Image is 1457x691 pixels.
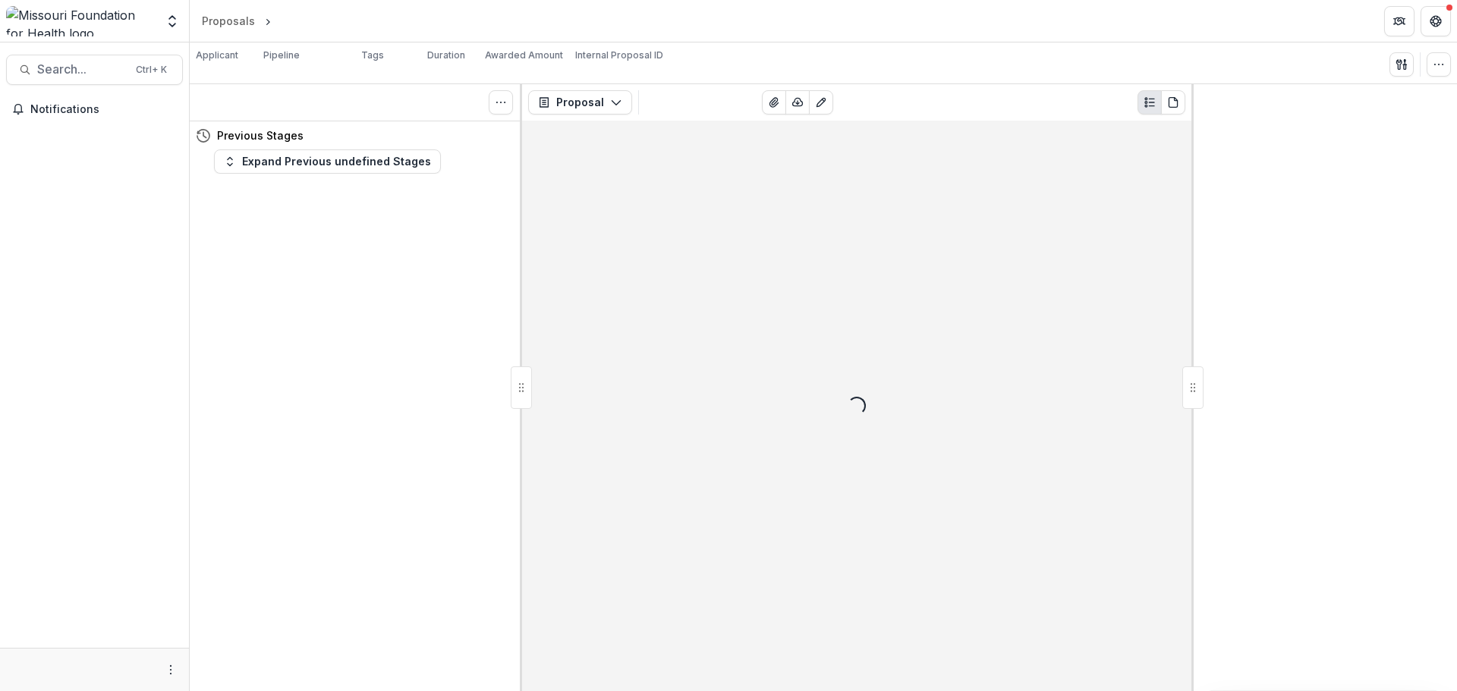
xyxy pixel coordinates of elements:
[528,90,632,115] button: Proposal
[6,55,183,85] button: Search...
[217,127,304,143] h4: Previous Stages
[762,90,786,115] button: View Attached Files
[1138,90,1162,115] button: Plaintext view
[1161,90,1185,115] button: PDF view
[361,49,384,62] p: Tags
[809,90,833,115] button: Edit as form
[575,49,663,62] p: Internal Proposal ID
[196,10,261,32] a: Proposals
[196,10,339,32] nav: breadcrumb
[6,97,183,121] button: Notifications
[489,90,513,115] button: Toggle View Cancelled Tasks
[196,49,238,62] p: Applicant
[6,6,156,36] img: Missouri Foundation for Health logo
[202,13,255,29] div: Proposals
[427,49,465,62] p: Duration
[37,62,127,77] span: Search...
[162,6,183,36] button: Open entity switcher
[1384,6,1415,36] button: Partners
[133,61,170,78] div: Ctrl + K
[1421,6,1451,36] button: Get Help
[263,49,300,62] p: Pipeline
[30,103,177,116] span: Notifications
[162,661,180,679] button: More
[485,49,563,62] p: Awarded Amount
[214,149,441,174] button: Expand Previous undefined Stages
